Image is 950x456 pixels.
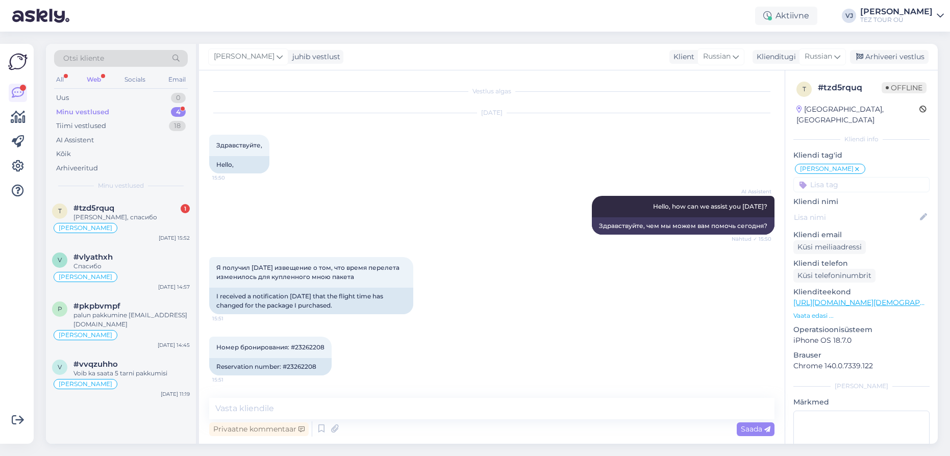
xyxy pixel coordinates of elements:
div: [DATE] 14:57 [158,283,190,291]
a: [PERSON_NAME]TEZ TOUR OÜ [860,8,944,24]
div: [PERSON_NAME], спасибо [73,213,190,222]
div: Reservation number: #23262208 [209,358,332,375]
div: Спасибо [73,262,190,271]
div: # tzd5rquq [818,82,882,94]
span: [PERSON_NAME] [59,381,112,387]
div: Здравствуйте, чем мы можем вам помочь сегодня? [592,217,774,235]
div: AI Assistent [56,135,94,145]
span: Otsi kliente [63,53,104,64]
span: Offline [882,82,927,93]
span: v [58,256,62,264]
p: Vaata edasi ... [793,311,930,320]
div: I received a notification [DATE] that the flight time has changed for the package I purchased. [209,288,413,314]
div: Küsi telefoninumbrit [793,269,876,283]
span: Russian [805,51,832,62]
span: [PERSON_NAME] [59,225,112,231]
span: 15:51 [212,376,251,384]
span: Номер бронирования: #23262208 [216,343,324,351]
span: #pkpbvmpf [73,301,120,311]
div: Vestlus algas [209,87,774,96]
p: Chrome 140.0.7339.122 [793,361,930,371]
p: Kliendi telefon [793,258,930,269]
span: #tzd5rquq [73,204,114,213]
div: Web [85,73,103,86]
div: Email [166,73,188,86]
span: Nähtud ✓ 15:50 [732,235,771,243]
div: Kõik [56,149,71,159]
div: Kliendi info [793,135,930,144]
div: Hello, [209,156,269,173]
span: Saada [741,424,770,434]
div: Minu vestlused [56,107,109,117]
span: [PERSON_NAME] [59,274,112,280]
input: Lisa tag [793,177,930,192]
div: Socials [122,73,147,86]
span: AI Assistent [733,188,771,195]
span: #vlyathxh [73,252,113,262]
div: Voib ka saata 5 tarni pakkumisi [73,369,190,378]
div: Küsi meiliaadressi [793,240,866,254]
div: Arhiveeri vestlus [850,50,929,64]
p: iPhone OS 18.7.0 [793,335,930,346]
span: #vvqzuhho [73,360,118,369]
div: [DATE] 11:19 [161,390,190,398]
div: [PERSON_NAME] [860,8,933,16]
span: t [58,207,62,215]
div: 4 [171,107,186,117]
div: [GEOGRAPHIC_DATA], [GEOGRAPHIC_DATA] [796,104,919,125]
div: juhib vestlust [288,52,340,62]
div: TEZ TOUR OÜ [860,16,933,24]
div: Privaatne kommentaar [209,422,309,436]
div: Uus [56,93,69,103]
input: Lisa nimi [794,212,918,223]
div: palun pakkumine [EMAIL_ADDRESS][DOMAIN_NAME] [73,311,190,329]
span: [PERSON_NAME] [59,332,112,338]
div: Arhiveeritud [56,163,98,173]
span: t [803,85,806,93]
div: 0 [171,93,186,103]
p: Kliendi nimi [793,196,930,207]
div: Tiimi vestlused [56,121,106,131]
span: Russian [703,51,731,62]
span: p [58,305,62,313]
div: 1 [181,204,190,213]
span: Я получил [DATE] извещение о том, что время перелета изменилось для купленного мною пакета [216,264,401,281]
p: Brauser [793,350,930,361]
p: Operatsioonisüsteem [793,324,930,335]
div: VJ [842,9,856,23]
div: Aktiivne [755,7,817,25]
div: [DATE] 14:45 [158,341,190,349]
span: Minu vestlused [98,181,144,190]
div: 18 [169,121,186,131]
div: Klienditugi [753,52,796,62]
p: Kliendi tag'id [793,150,930,161]
span: v [58,363,62,371]
span: 15:50 [212,174,251,182]
div: [DATE] 15:52 [159,234,190,242]
span: [PERSON_NAME] [800,166,854,172]
p: Märkmed [793,397,930,408]
div: [DATE] [209,108,774,117]
p: Kliendi email [793,230,930,240]
div: Klient [669,52,694,62]
img: Askly Logo [8,52,28,71]
div: [PERSON_NAME] [793,382,930,391]
div: All [54,73,66,86]
span: 15:51 [212,315,251,322]
span: Здравствуйте, [216,141,262,149]
p: Klienditeekond [793,287,930,297]
span: [PERSON_NAME] [214,51,274,62]
span: Hello, how can we assist you [DATE]? [653,202,767,210]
